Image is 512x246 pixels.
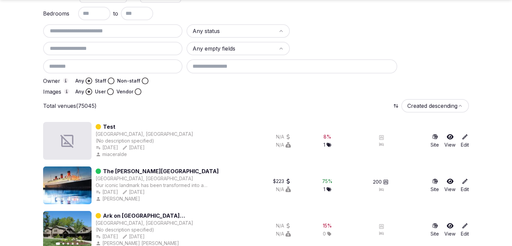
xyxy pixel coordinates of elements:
a: Site [431,222,439,237]
label: Owner [43,78,70,84]
p: Total venues (75045) [43,102,97,110]
div: 8 % [323,133,331,140]
button: [DATE] [122,233,145,240]
button: N/A [276,142,291,148]
label: Images [43,89,70,95]
div: (No description specified) [96,137,193,144]
button: 75% [322,178,333,185]
button: Go to slide 3 [67,198,69,200]
button: 1 [323,186,331,193]
a: Edit [461,133,469,148]
button: Go to slide 4 [72,198,74,200]
label: User [95,88,106,95]
label: Staff [95,78,106,84]
button: Go to slide 4 [72,243,74,245]
label: Bedrooms [43,11,70,16]
span: to [113,9,118,18]
button: Go to slide 2 [62,243,64,245]
button: N/A [276,222,291,229]
a: Site [431,178,439,193]
button: 15% [323,222,332,229]
button: miaceralde [96,151,128,158]
button: Go to slide 1 [56,198,60,201]
label: Non-staff [117,78,140,84]
img: Featured image for The Queen Mary Hotel [43,166,92,204]
button: [DATE] [122,189,145,195]
button: [PERSON_NAME] [96,195,141,202]
button: [DATE] [122,144,145,151]
label: Any [75,88,84,95]
a: The [PERSON_NAME][GEOGRAPHIC_DATA] [103,167,219,175]
label: Vendor [116,88,133,95]
span: 0 [323,230,326,237]
button: 200 [373,179,388,185]
button: [GEOGRAPHIC_DATA], [GEOGRAPHIC_DATA] [96,175,193,182]
span: 200 [373,179,382,185]
button: Go to slide 1 [56,243,60,245]
a: Edit [461,178,469,193]
button: Go to slide 2 [62,198,64,200]
button: N/A [276,230,291,237]
div: Our iconic landmark has been transformed into a luxurious destination offering guests an extraord... [96,182,220,189]
button: Go to slide 5 [76,243,78,245]
button: Go to slide 3 [67,243,69,245]
button: [GEOGRAPHIC_DATA], [GEOGRAPHIC_DATA] [96,220,193,226]
a: Edit [461,222,469,237]
button: Owner [63,78,68,83]
button: $223 [273,178,291,185]
button: 8% [323,133,331,140]
button: N/A [276,186,291,193]
a: View [444,133,455,148]
a: Test [103,123,115,131]
button: Go to slide 5 [76,198,78,200]
button: [DATE] [96,189,118,195]
div: (No description specified) [96,226,220,233]
button: [DATE] [96,144,118,151]
button: [DATE] [96,233,118,240]
button: Images [64,89,69,94]
div: 15 % [323,222,332,229]
button: 1 [323,142,331,148]
a: View [444,178,455,193]
button: [GEOGRAPHIC_DATA], [GEOGRAPHIC_DATA] [96,131,193,137]
button: N/A [276,133,291,140]
a: View [444,222,455,237]
div: 75 % [322,178,333,185]
label: Any [75,78,84,84]
a: Ark on [GEOGRAPHIC_DATA][PERSON_NAME] [103,212,220,220]
a: Site [431,133,439,148]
